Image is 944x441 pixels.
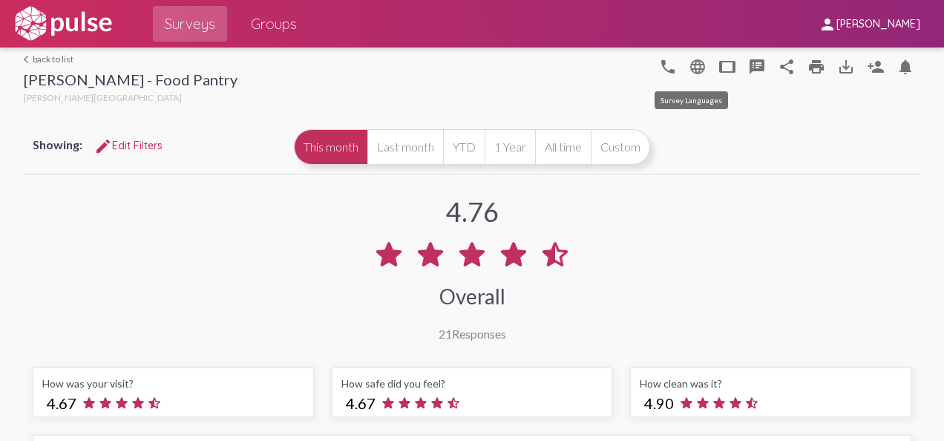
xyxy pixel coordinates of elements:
button: Edit FiltersEdit Filters [82,132,174,159]
span: 4.90 [644,394,674,412]
button: language [653,51,683,81]
button: 1 Year [485,129,535,165]
button: language [683,51,712,81]
div: How clean was it? [640,377,902,390]
span: [PERSON_NAME] [836,18,920,31]
mat-icon: Download [837,58,855,76]
mat-icon: tablet [718,58,736,76]
mat-icon: Edit Filters [94,137,112,155]
div: Overall [439,284,505,309]
mat-icon: Person [867,58,885,76]
span: Groups [251,10,297,37]
mat-icon: Bell [897,58,914,76]
button: Bell [891,51,920,81]
button: Person [861,51,891,81]
mat-icon: language [689,58,707,76]
img: white-logo.svg [12,5,114,42]
mat-icon: arrow_back_ios [24,55,33,64]
button: Custom [591,129,650,165]
button: Last month [367,129,443,165]
button: Download [831,51,861,81]
span: 4.67 [346,394,376,412]
span: Showing: [33,137,82,151]
div: [PERSON_NAME] - Food Pantry [24,71,237,92]
mat-icon: language [659,58,677,76]
button: This month [294,129,367,165]
button: YTD [443,129,485,165]
button: Share [772,51,802,81]
div: 4.76 [446,195,499,228]
div: Responses [439,327,506,341]
button: tablet [712,51,742,81]
span: Edit Filters [94,139,163,152]
button: All time [535,129,591,165]
mat-icon: person [819,16,836,33]
a: back to list [24,53,237,65]
mat-icon: print [807,58,825,76]
div: How safe did you feel? [341,377,603,390]
mat-icon: Share [778,58,796,76]
button: speaker_notes [742,51,772,81]
button: [PERSON_NAME] [807,10,932,37]
span: 21 [439,327,452,341]
mat-icon: speaker_notes [748,58,766,76]
a: print [802,51,831,81]
span: [PERSON_NAME][GEOGRAPHIC_DATA] [24,92,182,103]
span: 4.67 [47,394,76,412]
div: How was your visit? [42,377,304,390]
span: Surveys [165,10,215,37]
a: Groups [239,6,309,42]
a: Surveys [153,6,227,42]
